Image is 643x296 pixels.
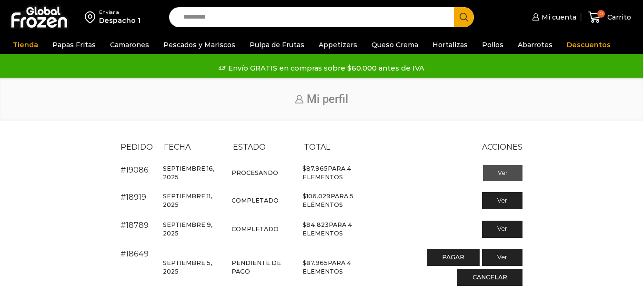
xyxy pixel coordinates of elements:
[482,221,522,238] a: Ver
[302,221,306,228] span: $
[233,143,266,152] span: Estado
[482,249,522,266] a: Ver
[227,157,298,187] td: Procesando
[8,36,43,54] a: Tienda
[605,12,631,22] span: Carrito
[299,187,385,215] td: para 5 elementos
[454,7,474,27] button: Search button
[428,36,472,54] a: Hortalizas
[245,36,309,54] a: Pulpa de Frutas
[513,36,557,54] a: Abarrotes
[302,259,328,266] span: 87.965
[227,243,298,291] td: Pendiente de pago
[121,193,146,202] a: Ver número del pedido 18919
[164,143,191,152] span: Fecha
[227,187,298,215] td: Completado
[530,8,576,27] a: Mi cuenta
[121,143,153,152] span: Pedido
[99,9,141,16] div: Enviar a
[302,221,329,228] span: 84.823
[477,36,508,54] a: Pollos
[105,36,154,54] a: Camarones
[302,193,306,200] span: $
[163,165,214,181] time: Septiembre 16, 2025
[163,193,212,208] time: Septiembre 11, 2025
[562,36,615,54] a: Descuentos
[457,269,522,286] a: Cancelar
[85,9,99,25] img: address-field-icon.svg
[482,192,522,209] a: Ver
[482,143,522,152] span: Acciones
[163,221,212,237] time: Septiembre 9, 2025
[299,157,385,187] td: para 4 elementos
[427,249,480,266] a: Pagar
[367,36,423,54] a: Queso Crema
[121,165,148,174] a: Ver número del pedido 19086
[299,215,385,243] td: para 4 elementos
[121,221,149,230] a: Ver número del pedido 18789
[302,165,328,172] span: 87.965
[597,10,605,18] span: 0
[314,36,362,54] a: Appetizers
[48,36,100,54] a: Papas Fritas
[539,12,576,22] span: Mi cuenta
[304,143,330,152] span: Total
[307,92,348,106] span: Mi perfil
[302,165,306,172] span: $
[121,249,149,258] a: Ver número del pedido 18649
[299,243,385,291] td: para 4 elementos
[586,6,633,29] a: 0 Carrito
[302,193,331,200] span: 106.029
[227,215,298,243] td: Completado
[99,16,141,25] div: Despacho 1
[483,165,522,181] a: Ver
[159,36,240,54] a: Pescados y Mariscos
[163,259,212,275] time: Septiembre 5, 2025
[302,259,306,266] span: $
